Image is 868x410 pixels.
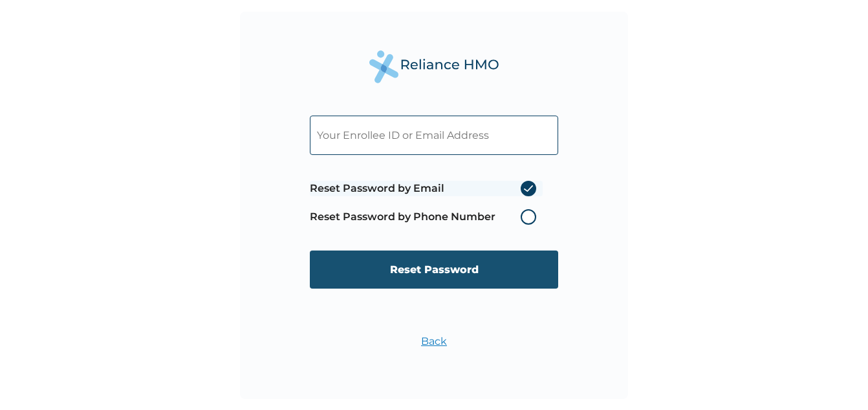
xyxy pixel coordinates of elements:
label: Reset Password by Phone Number [310,209,543,225]
span: Password reset method [310,174,543,231]
input: Reset Password [310,251,558,289]
a: Back [421,335,447,347]
img: Reliance Health's Logo [369,50,499,83]
label: Reset Password by Email [310,181,543,196]
input: Your Enrollee ID or Email Address [310,116,558,155]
